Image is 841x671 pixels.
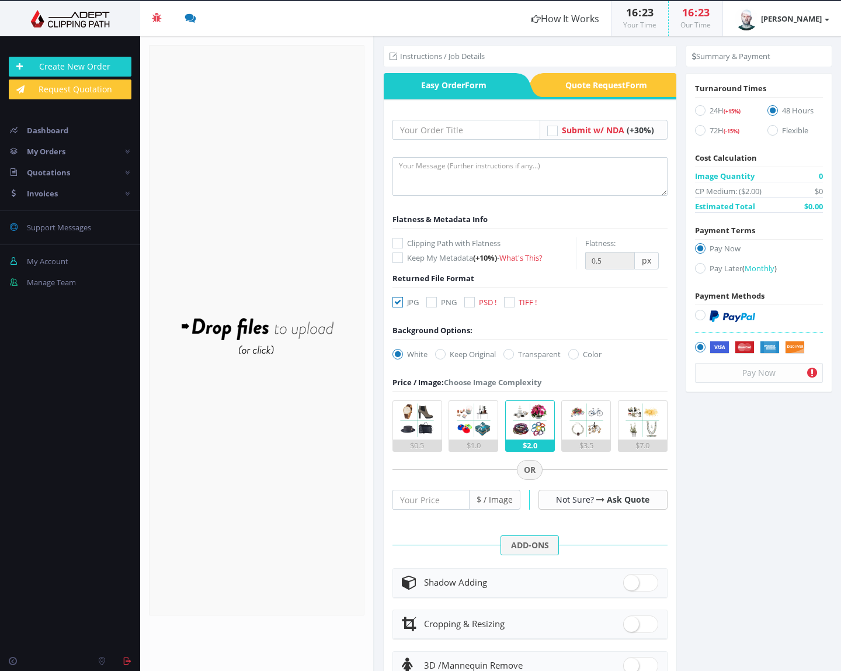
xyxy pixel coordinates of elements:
[819,170,823,182] span: 0
[392,120,540,140] input: Your Order Title
[618,440,667,451] div: $7.0
[392,377,444,388] span: Price / Image:
[695,185,762,197] span: CP Medium: ($2.00)
[501,535,559,555] span: ADD-ONS
[626,5,638,19] span: 16
[392,490,470,510] input: Your Price
[710,341,805,354] img: Securely by Stripe
[695,262,823,278] label: Pay Later
[761,13,822,24] strong: [PERSON_NAME]
[545,73,677,97] a: Quote RequestForm
[9,10,131,27] img: Adept Graphics
[398,401,436,440] img: 1.png
[424,618,505,630] span: Cropping & Resizing
[742,263,777,274] a: (Monthly)
[556,494,594,505] span: Not Sure?
[562,440,610,451] div: $3.5
[695,105,750,120] label: 24H
[724,108,741,115] span: (+15%)
[27,188,58,199] span: Invoices
[517,460,543,480] span: OR
[449,440,498,451] div: $1.0
[567,401,606,440] img: 4.png
[465,79,486,91] i: Form
[435,348,496,360] label: Keep Original
[804,200,823,212] span: $0.00
[695,290,764,301] span: Payment Methods
[585,237,616,249] label: Flatness:
[735,7,758,30] img: timthumb.php
[745,263,774,274] span: Monthly
[642,5,654,19] span: 23
[27,222,91,233] span: Support Messages
[392,252,576,264] label: Keep My Metadata -
[695,124,750,140] label: 72H
[519,297,537,307] span: TIFF !
[767,124,823,140] label: Flexible
[392,296,419,308] label: JPG
[623,401,662,440] img: 5.png
[695,200,755,212] span: Estimated Total
[27,167,70,178] span: Quotations
[473,253,497,263] span: (+10%)
[724,127,739,135] span: (-15%)
[454,401,493,440] img: 2.png
[682,5,694,19] span: 16
[607,494,649,505] a: Ask Quote
[695,243,823,258] label: Pay Now
[510,401,549,440] img: 3.png
[695,153,757,163] span: Cost Calculation
[680,20,711,30] small: Our Time
[694,5,698,19] span: :
[384,73,516,97] span: Easy Order
[638,5,642,19] span: :
[392,214,488,224] span: Flatness & Metadata Info
[695,170,755,182] span: Image Quantity
[390,50,485,62] li: Instructions / Job Details
[392,237,576,249] label: Clipping Path with Flatness
[27,146,65,157] span: My Orders
[506,440,554,451] div: $2.0
[392,324,472,336] div: Background Options:
[479,297,496,307] span: PSD !
[767,105,823,120] label: 48 Hours
[9,57,131,77] a: Create New Order
[695,225,755,236] span: Payment Terms
[692,50,770,62] li: Summary & Payment
[710,310,755,322] img: PayPal
[695,83,766,94] span: Turnaround Times
[392,348,428,360] label: White
[698,5,710,19] span: 23
[635,252,659,269] span: px
[568,348,602,360] label: Color
[627,124,654,136] span: (+30%)
[470,490,520,510] span: $ / Image
[424,659,442,671] span: 3D /
[724,125,739,136] a: (-15%)
[27,277,76,288] span: Manage Team
[393,440,442,451] div: $0.5
[27,256,68,267] span: My Account
[724,105,741,116] a: (+15%)
[815,185,823,197] span: $0
[503,348,561,360] label: Transparent
[392,376,541,388] div: Choose Image Complexity
[520,1,611,36] a: How It Works
[623,20,656,30] small: Your Time
[562,124,624,136] span: Submit w/ NDA
[545,73,677,97] span: Quote Request
[9,79,131,99] a: Request Quotation
[392,273,474,283] span: Returned File Format
[499,253,543,263] a: What's This?
[426,296,457,308] label: PNG
[27,125,68,136] span: Dashboard
[723,1,841,36] a: [PERSON_NAME]
[424,576,487,588] span: Shadow Adding
[625,79,647,91] i: Form
[424,659,523,671] span: Mannequin Remove
[384,73,516,97] a: Easy OrderForm
[562,124,654,136] a: Submit w/ NDA (+30%)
